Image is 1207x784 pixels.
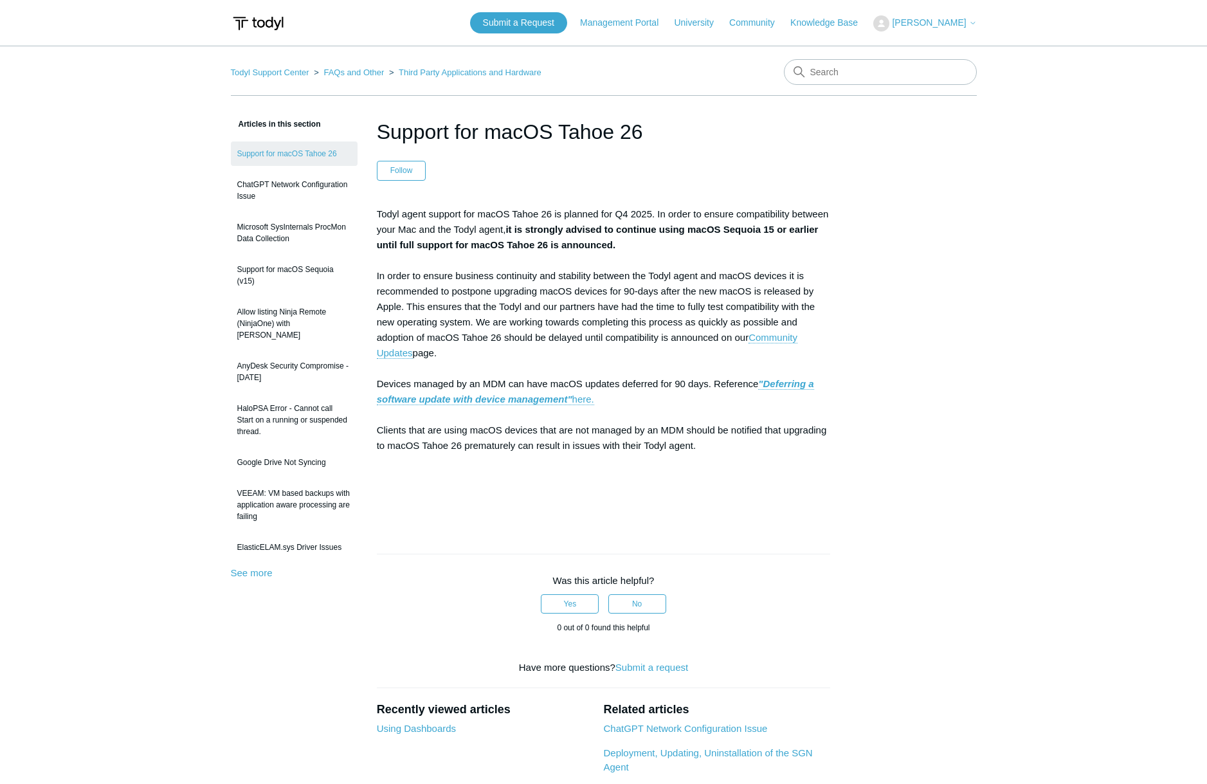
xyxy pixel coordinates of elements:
input: Search [784,59,977,85]
li: FAQs and Other [311,68,386,77]
a: VEEAM: VM based backups with application aware processing are failing [231,481,358,529]
a: ElasticELAM.sys Driver Issues [231,535,358,560]
a: Submit a Request [470,12,567,33]
strong: it is strongly advised to continue using macOS Sequoia 15 or earlier until full support for macOS... [377,224,819,250]
span: Articles in this section [231,120,321,129]
span: [PERSON_NAME] [892,17,966,28]
a: Todyl Support Center [231,68,309,77]
p: Todyl agent support for macOS Tahoe 26 is planned for Q4 2025. In order to ensure compatibility b... [377,206,831,515]
strong: "Deferring a software update with device management" [377,378,814,405]
a: University [674,16,726,30]
a: Allow listing Ninja Remote (NinjaOne) with [PERSON_NAME] [231,300,358,347]
a: Community [729,16,788,30]
a: AnyDesk Security Compromise - [DATE] [231,354,358,390]
a: Community Updates [377,332,797,359]
a: Deployment, Updating, Uninstallation of the SGN Agent [603,747,812,773]
a: FAQs and Other [323,68,384,77]
a: ChatGPT Network Configuration Issue [231,172,358,208]
li: Third Party Applications and Hardware [386,68,541,77]
button: This article was not helpful [608,594,666,614]
a: Microsoft SysInternals ProcMon Data Collection [231,215,358,251]
a: Google Drive Not Syncing [231,450,358,475]
h2: Related articles [603,701,830,718]
a: ChatGPT Network Configuration Issue [603,723,767,734]
a: Support for macOS Sequoia (v15) [231,257,358,293]
h2: Recently viewed articles [377,701,591,718]
img: Todyl Support Center Help Center home page [231,12,286,35]
button: [PERSON_NAME] [873,15,976,32]
a: "Deferring a software update with device management"here. [377,378,814,405]
a: See more [231,567,273,578]
a: Third Party Applications and Hardware [399,68,541,77]
button: This article was helpful [541,594,599,614]
span: Was this article helpful? [553,575,655,586]
a: Submit a request [615,662,688,673]
a: Management Portal [580,16,671,30]
span: 0 out of 0 found this helpful [557,623,649,632]
a: Using Dashboards [377,723,456,734]
a: Knowledge Base [790,16,871,30]
a: HaloPSA Error - Cannot call Start on a running or suspended thread. [231,396,358,444]
button: Follow Article [377,161,426,180]
li: Todyl Support Center [231,68,312,77]
h1: Support for macOS Tahoe 26 [377,116,831,147]
a: Support for macOS Tahoe 26 [231,141,358,166]
div: Have more questions? [377,661,831,675]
